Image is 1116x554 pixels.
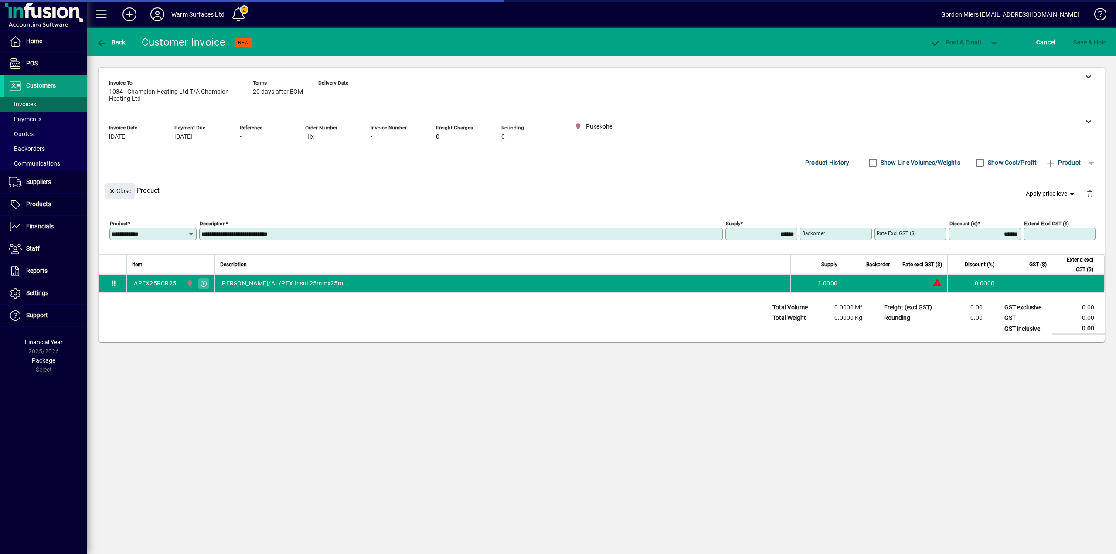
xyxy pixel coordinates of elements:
[143,7,171,22] button: Profile
[132,260,143,269] span: Item
[87,34,135,50] app-page-header-button: Back
[866,260,890,269] span: Backorder
[4,305,87,326] a: Support
[4,194,87,215] a: Products
[26,267,48,274] span: Reports
[768,313,820,323] td: Total Weight
[9,145,45,152] span: Backorders
[253,88,303,95] span: 20 days after EOM
[1079,190,1100,197] app-page-header-button: Delete
[820,302,873,313] td: 0.0000 M³
[802,155,853,170] button: Product History
[94,34,128,50] button: Back
[1034,34,1058,50] button: Cancel
[109,184,131,198] span: Close
[802,230,825,236] mat-label: Backorder
[184,279,194,288] span: Pukekohe
[4,216,87,238] a: Financials
[941,302,993,313] td: 0.00
[238,40,249,45] span: NEW
[1000,323,1052,334] td: GST inclusive
[9,101,36,108] span: Invoices
[986,158,1037,167] label: Show Cost/Profit
[946,39,949,46] span: P
[26,312,48,319] span: Support
[926,34,985,50] button: Post & Email
[879,158,960,167] label: Show Line Volumes/Weights
[768,302,820,313] td: Total Volume
[1036,35,1055,49] span: Cancel
[941,313,993,323] td: 0.00
[318,88,320,95] span: -
[949,221,978,227] mat-label: Discount (%)
[220,260,247,269] span: Description
[1073,35,1107,49] span: ave & Hold
[501,133,505,140] span: 0
[1024,221,1069,227] mat-label: Extend excl GST ($)
[1052,323,1105,334] td: 0.00
[4,282,87,304] a: Settings
[110,221,128,227] mat-label: Product
[26,201,51,207] span: Products
[1052,313,1105,323] td: 0.00
[96,39,126,46] span: Back
[436,133,439,140] span: 0
[305,133,316,140] span: Hix_
[132,279,176,288] div: IAPEX25RCR25
[240,133,242,140] span: -
[9,116,41,122] span: Payments
[26,37,42,44] span: Home
[200,221,225,227] mat-label: Description
[821,260,837,269] span: Supply
[109,88,240,102] span: 1034 - Champion Heating Ltd T/A Champion Heating Ltd
[4,112,87,126] a: Payments
[941,7,1079,21] div: Gordon Miers [EMAIL_ADDRESS][DOMAIN_NAME]
[99,174,1105,206] div: Product
[103,187,137,194] app-page-header-button: Close
[947,275,1000,292] td: 0.0000
[965,260,994,269] span: Discount (%)
[1058,255,1093,274] span: Extend excl GST ($)
[4,31,87,52] a: Home
[1022,186,1080,202] button: Apply price level
[116,7,143,22] button: Add
[1079,183,1100,204] button: Delete
[105,183,135,199] button: Close
[1041,155,1085,170] button: Product
[1071,34,1109,50] button: Save & Hold
[371,133,372,140] span: -
[820,313,873,323] td: 0.0000 Kg
[26,82,56,89] span: Customers
[1029,260,1047,269] span: GST ($)
[930,39,981,46] span: ost & Email
[26,223,54,230] span: Financials
[32,357,55,364] span: Package
[9,160,60,167] span: Communications
[171,7,225,21] div: Warm Surfaces Ltd
[880,313,941,323] td: Rounding
[4,97,87,112] a: Invoices
[26,178,51,185] span: Suppliers
[26,245,40,252] span: Staff
[1052,302,1105,313] td: 0.00
[4,238,87,260] a: Staff
[174,133,192,140] span: [DATE]
[805,156,850,170] span: Product History
[26,60,38,67] span: POS
[726,221,740,227] mat-label: Supply
[880,302,941,313] td: Freight (excl GST)
[902,260,942,269] span: Rate excl GST ($)
[109,133,127,140] span: [DATE]
[4,141,87,156] a: Backorders
[1000,302,1052,313] td: GST exclusive
[4,156,87,171] a: Communications
[142,35,226,49] div: Customer Invoice
[1000,313,1052,323] td: GST
[220,279,343,288] span: [PERSON_NAME]/AL/PEX Insul 25mmx25m
[1073,39,1077,46] span: S
[877,230,916,236] mat-label: Rate excl GST ($)
[1088,2,1105,30] a: Knowledge Base
[1045,156,1081,170] span: Product
[9,130,34,137] span: Quotes
[25,339,63,346] span: Financial Year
